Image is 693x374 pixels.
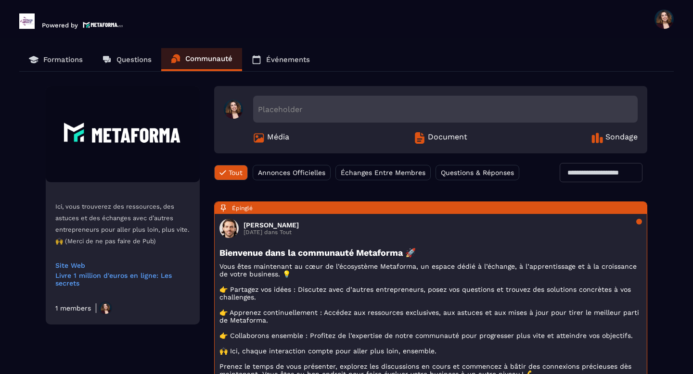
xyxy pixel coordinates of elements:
p: Événements [266,55,310,64]
span: Échanges Entre Membres [341,169,425,176]
span: Questions & Réponses [441,169,514,176]
a: Questions [92,48,161,71]
img: Community background [46,86,200,182]
div: 1 members [55,304,91,312]
p: [DATE] dans Tout [244,229,299,236]
span: Épinglé [232,205,253,212]
img: https://production-metaforma-bucket.s3.fr-par.scw.cloud/production-metaforma-bucket/users/July202... [99,301,112,315]
a: Livre 1 million d'euros en ligne: Les secrets [55,272,190,287]
span: Annonces Officielles [258,169,325,176]
a: Communauté [161,48,242,71]
span: Tout [229,169,243,176]
img: logo [83,21,123,29]
a: Événements [242,48,320,71]
h3: Bienvenue dans la communauté Metaforma 🚀 [219,248,642,258]
span: Média [267,132,289,144]
p: Communauté [185,54,232,63]
span: Sondage [605,132,638,144]
div: Placeholder [253,96,638,123]
a: Formations [19,48,92,71]
span: Document [428,132,467,144]
a: Site Web [55,262,190,269]
p: Questions [116,55,152,64]
img: logo-branding [19,13,35,29]
p: Powered by [42,22,78,29]
p: Formations [43,55,83,64]
p: Ici, vous trouverez des ressources, des astuces et des échanges avec d’autres entrepreneurs pour ... [55,201,190,247]
h3: [PERSON_NAME] [244,221,299,229]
